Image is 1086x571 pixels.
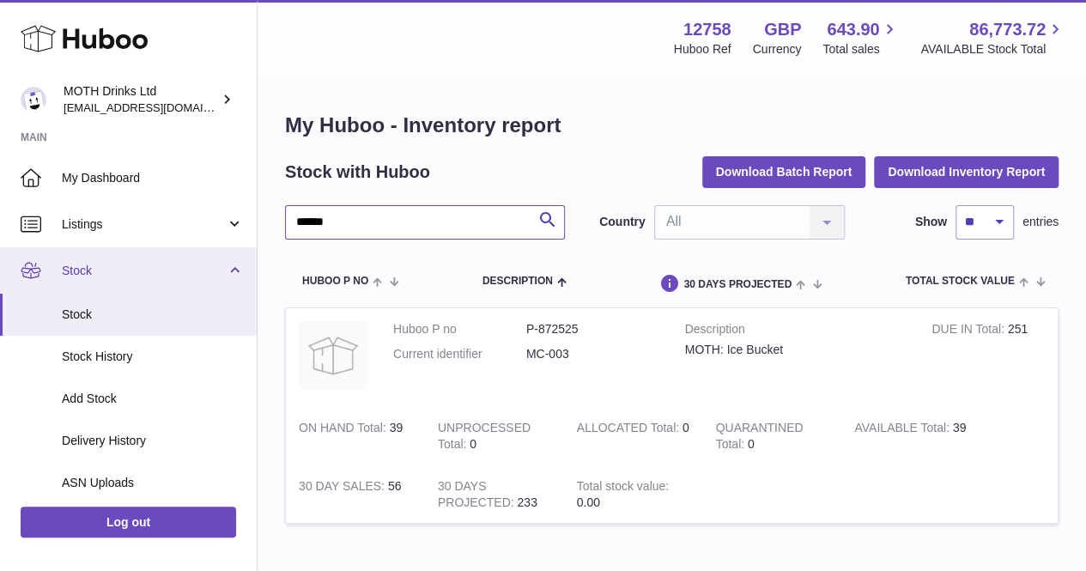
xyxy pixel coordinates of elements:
[285,161,430,184] h2: Stock with Huboo
[286,407,425,465] td: 39
[526,321,659,337] dd: P-872525
[920,41,1065,58] span: AVAILABLE Stock Total
[286,465,425,524] td: 56
[62,475,244,491] span: ASN Uploads
[64,100,252,114] span: [EMAIL_ADDRESS][DOMAIN_NAME]
[299,321,367,390] img: product image
[874,156,1059,187] button: Download Inventory Report
[425,465,564,524] td: 233
[438,421,531,455] strong: UNPROCESSED Total
[425,407,564,465] td: 0
[21,507,236,538] a: Log out
[919,308,1058,407] td: 251
[62,263,226,279] span: Stock
[62,216,226,233] span: Listings
[969,18,1046,41] span: 86,773.72
[438,479,518,513] strong: 30 DAYS PROJECTED
[841,407,980,465] td: 39
[674,41,731,58] div: Huboo Ref
[915,214,947,230] label: Show
[285,112,1059,139] h1: My Huboo - Inventory report
[299,421,390,439] strong: ON HAND Total
[702,156,866,187] button: Download Batch Report
[62,307,244,323] span: Stock
[764,18,801,41] strong: GBP
[906,276,1015,287] span: Total stock value
[393,346,526,362] dt: Current identifier
[393,321,526,337] dt: Huboo P no
[526,346,659,362] dd: MC-003
[62,170,244,186] span: My Dashboard
[577,495,600,509] span: 0.00
[302,276,368,287] span: Huboo P no
[62,433,244,449] span: Delivery History
[299,479,388,497] strong: 30 DAY SALES
[21,87,46,112] img: orders@mothdrinks.com
[685,342,907,358] div: MOTH: Ice Bucket
[685,321,907,342] strong: Description
[753,41,802,58] div: Currency
[827,18,879,41] span: 643.90
[822,41,899,58] span: Total sales
[854,421,952,439] strong: AVAILABLE Total
[683,18,731,41] strong: 12758
[62,349,244,365] span: Stock History
[482,276,553,287] span: Description
[715,421,803,455] strong: QUARANTINED Total
[62,391,244,407] span: Add Stock
[564,407,703,465] td: 0
[577,479,669,497] strong: Total stock value
[577,421,683,439] strong: ALLOCATED Total
[599,214,646,230] label: Country
[1022,214,1059,230] span: entries
[683,279,792,290] span: 30 DAYS PROJECTED
[748,437,755,451] span: 0
[822,18,899,58] a: 643.90 Total sales
[931,322,1007,340] strong: DUE IN Total
[64,83,218,116] div: MOTH Drinks Ltd
[920,18,1065,58] a: 86,773.72 AVAILABLE Stock Total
